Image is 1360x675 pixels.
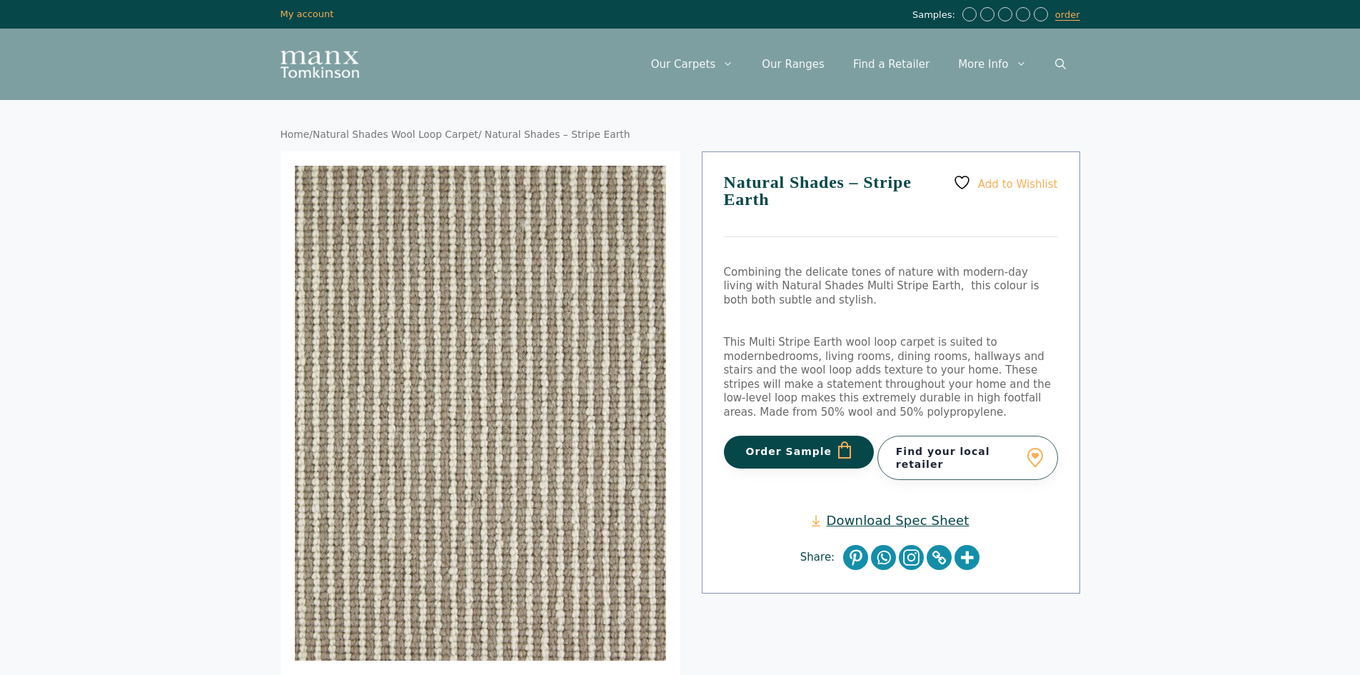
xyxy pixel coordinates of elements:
[1041,43,1080,86] a: Open Search Bar
[724,350,1051,419] span: bedrooms, living rooms, dining rooms, hallways and stairs and the wool loop adds texture to your ...
[724,174,1058,237] h1: Natural Shades – Stripe Earth
[871,545,896,570] a: Whatsapp
[812,512,969,529] a: Download Spec Sheet
[944,43,1040,86] a: More Info
[724,336,997,363] span: This Multi Stripe Earth wool loop carpet is suited to modern
[724,266,1039,306] span: Combining the delicate tones of nature with modern-day living with Natural Shades Multi Stripe Ea...
[953,174,1057,191] a: Add to Wishlist
[747,43,839,86] a: Our Ranges
[637,43,748,86] a: Our Carpets
[843,545,868,570] a: Pinterest
[281,51,359,78] img: Manx Tomkinson
[877,436,1058,480] a: Find your local retailer
[912,9,959,21] span: Samples:
[724,436,875,469] button: Order Sample
[927,545,952,570] a: Copy Link
[281,9,334,19] a: My account
[954,545,979,570] a: More
[313,129,478,140] a: Natural Shades Wool Loop Carpet
[839,43,944,86] a: Find a Retailer
[978,177,1058,190] span: Add to Wishlist
[637,43,1080,86] nav: Primary
[800,551,842,565] span: Share:
[281,129,310,140] a: Home
[1055,9,1080,21] a: order
[281,129,1080,141] nav: Breadcrumb
[899,545,924,570] a: Instagram
[295,166,666,661] img: Soft beige & cream stripe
